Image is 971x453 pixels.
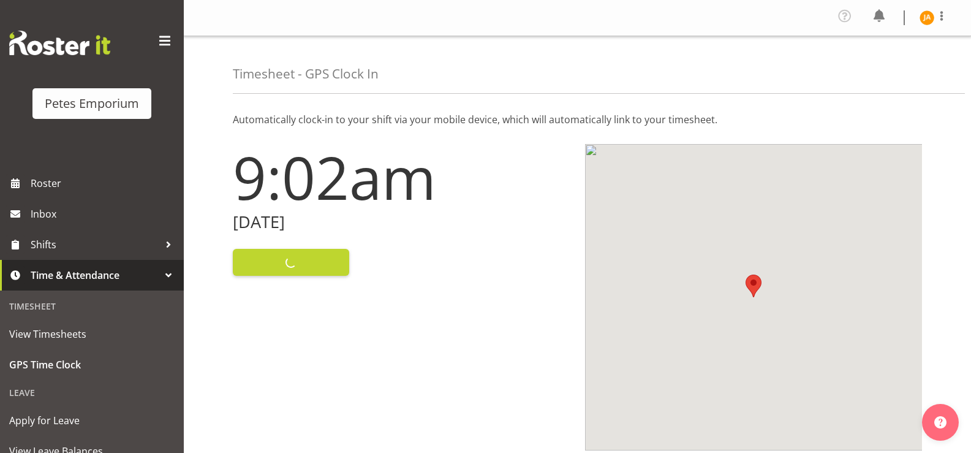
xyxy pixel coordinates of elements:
span: Apply for Leave [9,411,175,430]
div: Petes Emporium [45,94,139,113]
span: View Timesheets [9,325,175,343]
a: GPS Time Clock [3,349,181,380]
p: Automatically clock-in to your shift via your mobile device, which will automatically link to you... [233,112,922,127]
img: help-xxl-2.png [934,416,946,428]
a: Apply for Leave [3,405,181,436]
span: Inbox [31,205,178,223]
div: Leave [3,380,181,405]
a: View Timesheets [3,319,181,349]
img: jeseryl-armstrong10788.jpg [920,10,934,25]
span: GPS Time Clock [9,356,175,374]
h4: Timesheet - GPS Clock In [233,67,379,81]
img: Rosterit website logo [9,31,110,55]
h1: 9:02am [233,144,570,210]
div: Timesheet [3,294,181,319]
span: Roster [31,174,178,192]
span: Shifts [31,235,159,254]
span: Time & Attendance [31,266,159,284]
h2: [DATE] [233,213,570,232]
